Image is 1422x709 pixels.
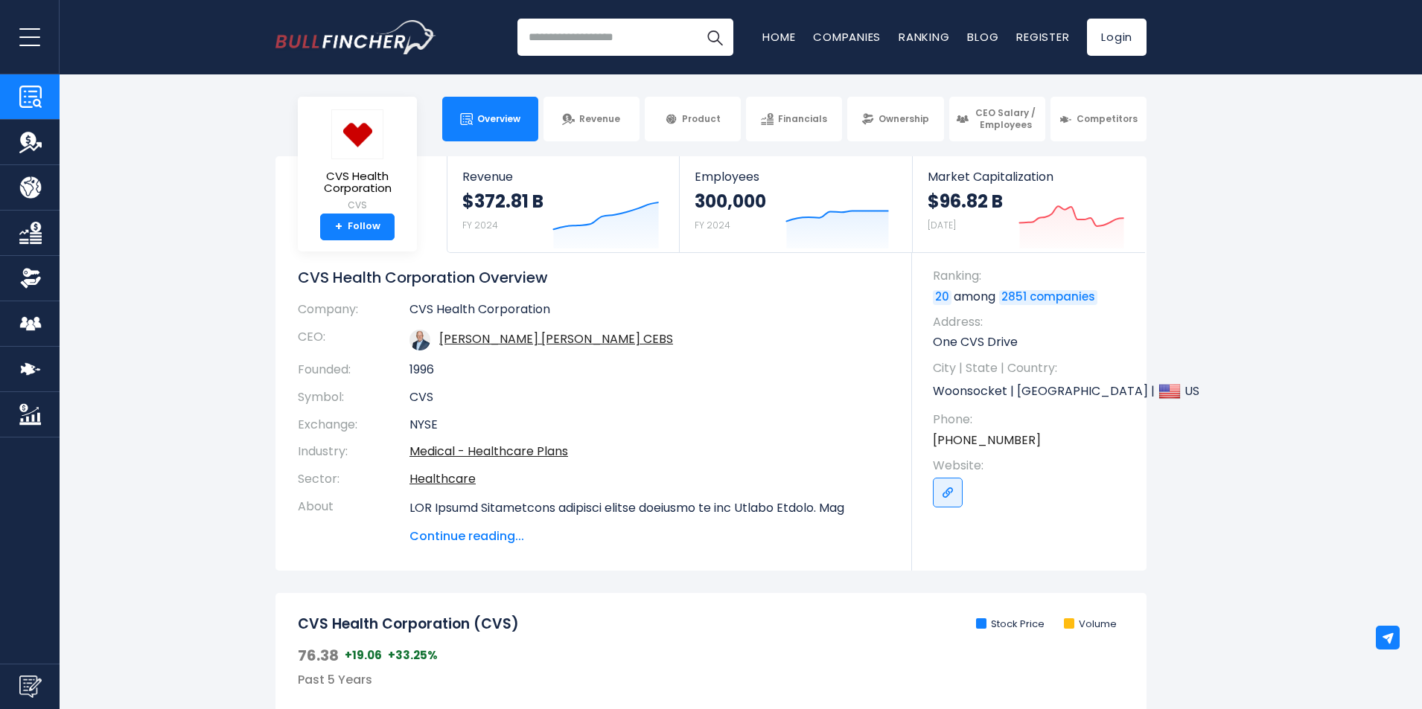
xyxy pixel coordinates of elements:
a: Go to link [933,478,963,507]
span: Market Capitalization [928,170,1130,184]
a: Login [1087,19,1147,56]
a: ceo [439,330,673,347]
td: CVS Health Corporation [409,302,890,324]
small: CVS [310,199,405,212]
img: david-joyner.jpg [409,330,430,350]
img: Bullfincher logo [275,20,436,54]
span: Revenue [462,170,664,184]
strong: $96.82 B [928,190,1003,213]
span: City | State | Country: [933,360,1132,376]
a: Revenue [543,97,640,141]
a: Home [762,29,795,45]
span: Revenue [579,113,620,125]
span: Financials [778,113,827,125]
a: 2851 companies [999,290,1097,305]
small: FY 2024 [695,219,730,231]
th: Industry: [298,438,409,466]
p: One CVS Drive [933,334,1132,350]
li: Volume [1064,618,1117,631]
th: Symbol: [298,384,409,411]
a: Register [1016,29,1069,45]
span: Product [682,113,721,125]
span: Website: [933,458,1132,474]
span: +33.25% [388,648,438,663]
a: 20 [933,290,951,305]
span: CVS Health Corporation [310,170,405,195]
a: CVS Health Corporation CVS [309,109,406,214]
td: 1996 [409,356,890,384]
a: Blog [967,29,998,45]
li: Stock Price [976,618,1045,631]
th: Exchange: [298,411,409,439]
span: Overview [477,113,520,125]
p: among [933,289,1132,305]
span: Ranking: [933,268,1132,284]
span: Competitors [1077,113,1138,125]
p: Woonsocket | [GEOGRAPHIC_DATA] | US [933,380,1132,402]
span: 76.38 [298,646,339,665]
a: Medical - Healthcare Plans [409,443,568,460]
a: Financials [746,97,842,141]
th: Founded: [298,356,409,384]
span: CEO Salary / Employees [973,107,1039,130]
h1: CVS Health Corporation Overview [298,268,890,287]
a: Competitors [1050,97,1147,141]
td: NYSE [409,411,890,439]
h2: CVS Health Corporation (CVS) [298,615,519,634]
button: Search [696,19,733,56]
a: Market Capitalization $96.82 B [DATE] [913,156,1145,252]
a: Ownership [847,97,943,141]
span: Phone: [933,411,1132,428]
strong: 300,000 [695,190,766,213]
small: [DATE] [928,219,956,231]
strong: + [335,220,342,234]
img: Ownership [19,267,42,289]
th: Sector: [298,466,409,493]
a: CEO Salary / Employees [949,97,1045,141]
span: Address: [933,314,1132,330]
a: Overview [442,97,538,141]
a: Product [645,97,741,141]
span: Past 5 Years [298,671,372,688]
a: Healthcare [409,470,476,487]
span: +19.06 [345,648,382,663]
th: About [298,493,409,545]
a: [PHONE_NUMBER] [933,432,1041,449]
small: FY 2024 [462,219,498,231]
a: Ranking [899,29,949,45]
a: +Follow [320,214,395,240]
th: Company: [298,302,409,324]
span: Continue reading... [409,527,890,545]
a: Revenue $372.81 B FY 2024 [447,156,679,252]
strong: $372.81 B [462,190,543,213]
th: CEO: [298,324,409,356]
a: Companies [813,29,881,45]
a: Employees 300,000 FY 2024 [680,156,911,252]
span: Ownership [879,113,929,125]
a: Go to homepage [275,20,436,54]
span: Employees [695,170,896,184]
td: CVS [409,384,890,411]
